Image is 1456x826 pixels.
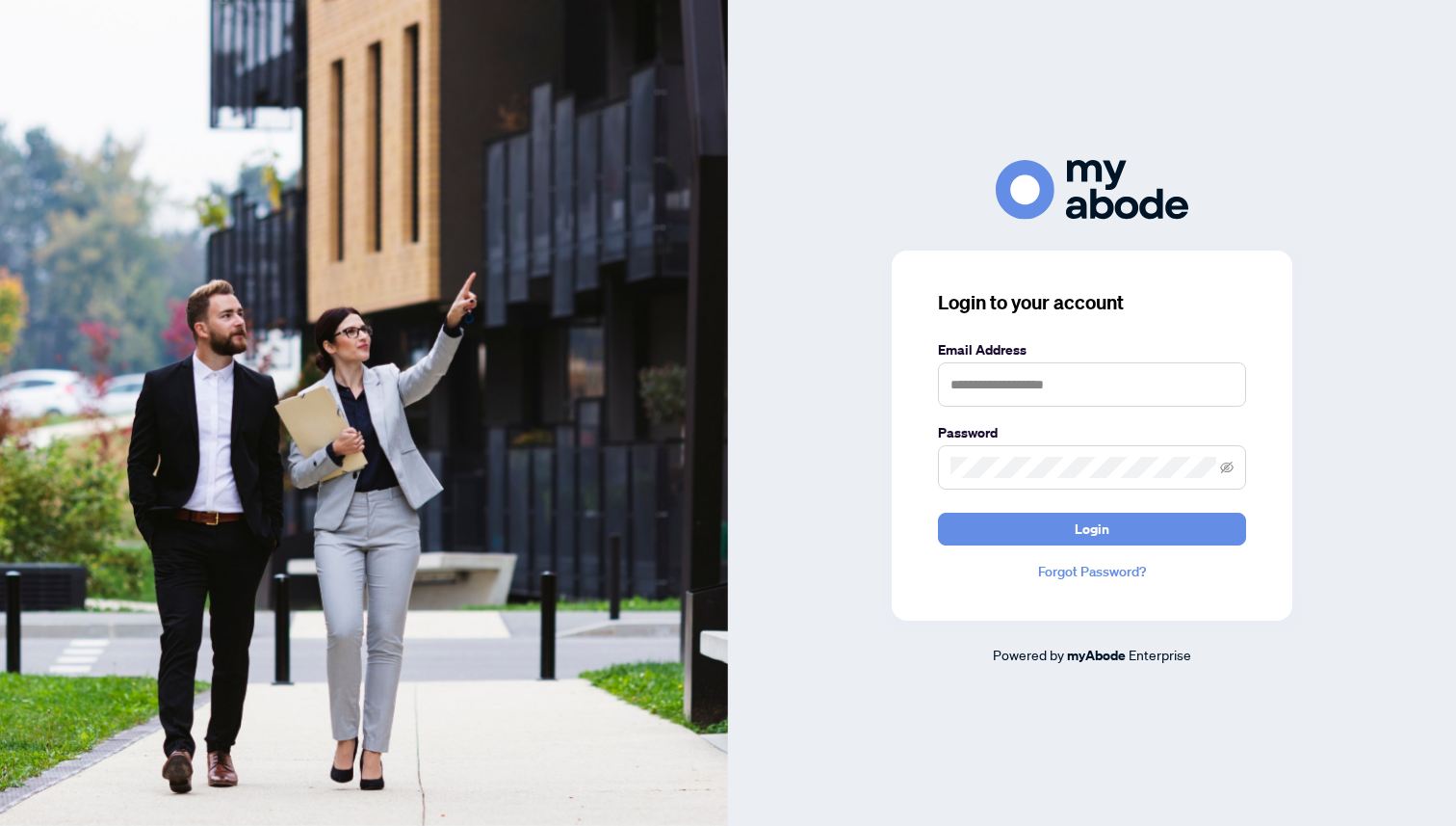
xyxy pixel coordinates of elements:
span: Enterprise [1129,646,1191,663]
img: ma-logo [996,160,1188,219]
label: Email Address [938,339,1246,360]
label: Password [938,422,1246,443]
span: Login [1075,514,1109,545]
a: Forgot Password? [938,561,1246,582]
a: myAbode [1067,645,1126,666]
button: Login [938,513,1246,546]
h3: Login to your account [938,289,1246,316]
span: eye-invisible [1220,461,1234,474]
span: Powered by [993,646,1064,663]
